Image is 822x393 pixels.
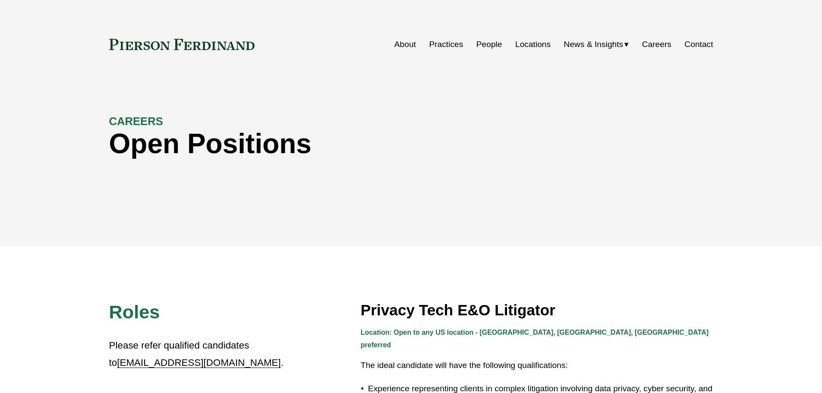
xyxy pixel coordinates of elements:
[109,128,562,160] h1: Open Positions
[429,36,463,53] a: Practices
[476,36,502,53] a: People
[361,358,713,373] p: The ideal candidate will have the following qualifications:
[564,36,629,53] a: folder dropdown
[684,36,713,53] a: Contact
[109,302,160,322] span: Roles
[394,36,416,53] a: About
[642,36,671,53] a: Careers
[515,36,551,53] a: Locations
[109,337,285,372] p: Please refer qualified candidates to .
[117,357,280,368] a: [EMAIL_ADDRESS][DOMAIN_NAME]
[361,301,713,320] h3: Privacy Tech E&O Litigator
[109,115,163,127] strong: CAREERS
[564,37,624,52] span: News & Insights
[361,329,711,349] strong: Location: Open to any US location - [GEOGRAPHIC_DATA], [GEOGRAPHIC_DATA], [GEOGRAPHIC_DATA] prefe...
